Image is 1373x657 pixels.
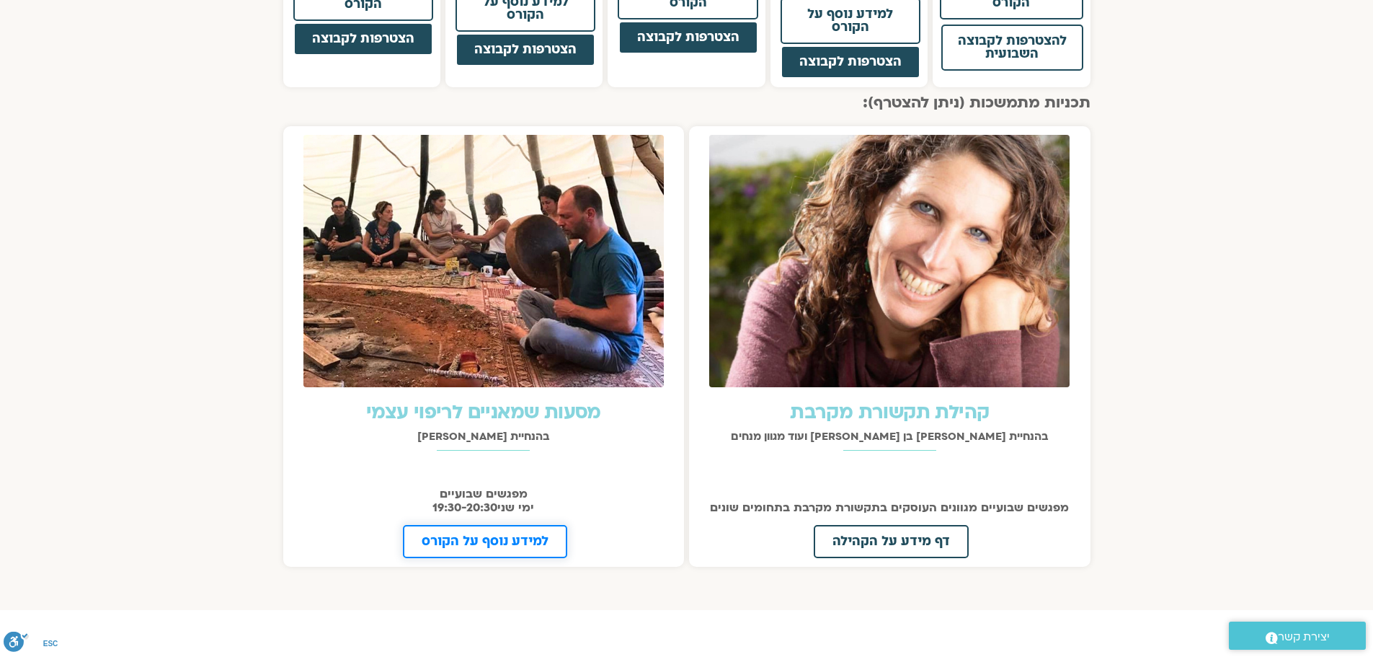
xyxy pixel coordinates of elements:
[290,488,677,515] p: 19:30-20:30
[941,25,1083,71] a: להצטרפות לקבוצה השבועית
[799,56,902,69] span: הצטרפות לקבוצה
[618,21,758,54] a: הצטרפות לקבוצה
[832,535,950,548] span: דף מידע על הקהילה
[781,45,920,79] a: הצטרפות לקבוצה
[474,43,577,56] span: הצטרפות לקבוצה
[790,400,989,425] a: קהילת תקשורת מקרבת
[814,525,969,558] a: דף מידע על הקהילה
[637,31,739,44] span: הצטרפות לקבוצה
[799,8,902,34] span: למידע נוסף על הקורס
[366,400,601,425] a: מסעות שמאניים לריפוי עצמי
[293,22,433,56] a: הצטרפות לקבוצה
[283,94,1090,112] h2: תכניות מתמשכות (ניתן להצטרף):
[696,501,1083,515] p: מפגשים שבועיים מגוונים העוסקים בתקשורת מקרבת בתחומים שונים
[440,486,528,502] span: מפגשים שבועיים
[290,431,677,443] h2: בהנחיית [PERSON_NAME]
[497,500,534,516] span: ימי שני
[456,33,595,66] a: הצטרפות לקבוצה
[1278,627,1330,647] span: יצירת קשר
[951,35,1072,61] span: להצטרפות לקבוצה השבועית
[422,535,548,548] span: למידע נוסף על הקורס
[696,431,1083,443] h2: בהנחיית [PERSON_NAME] בן [PERSON_NAME] ועוד מגוון מנחים
[312,32,414,45] span: הצטרפות לקבוצה
[403,525,567,558] a: למידע נוסף על הקורס
[1229,622,1366,650] a: יצירת קשר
